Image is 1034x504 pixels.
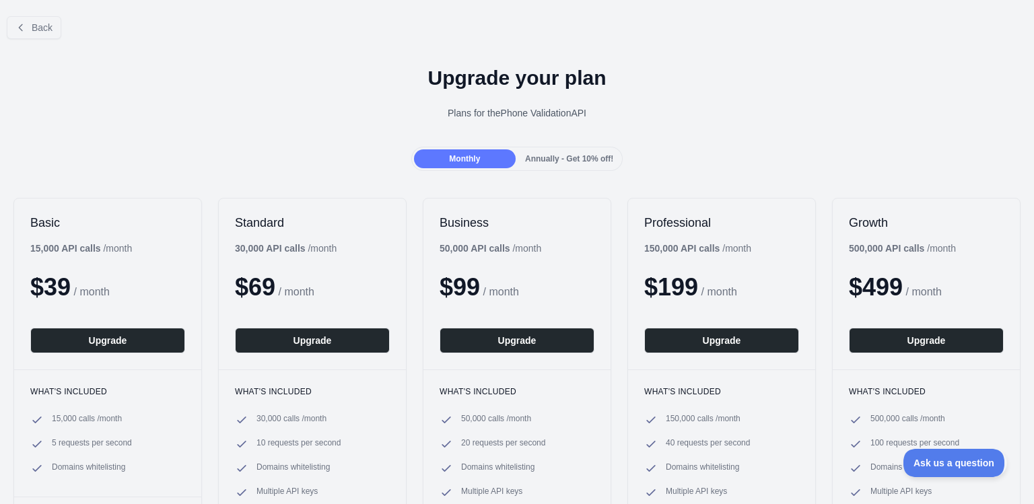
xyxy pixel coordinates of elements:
span: $ 199 [644,273,698,301]
span: $ 499 [849,273,903,301]
button: Upgrade [440,328,594,353]
span: / month [701,286,737,297]
iframe: Toggle Customer Support [903,449,1007,477]
button: Upgrade [235,328,390,353]
span: / month [483,286,519,297]
button: Upgrade [644,328,799,353]
button: Upgrade [849,328,1004,353]
span: $ 99 [440,273,480,301]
